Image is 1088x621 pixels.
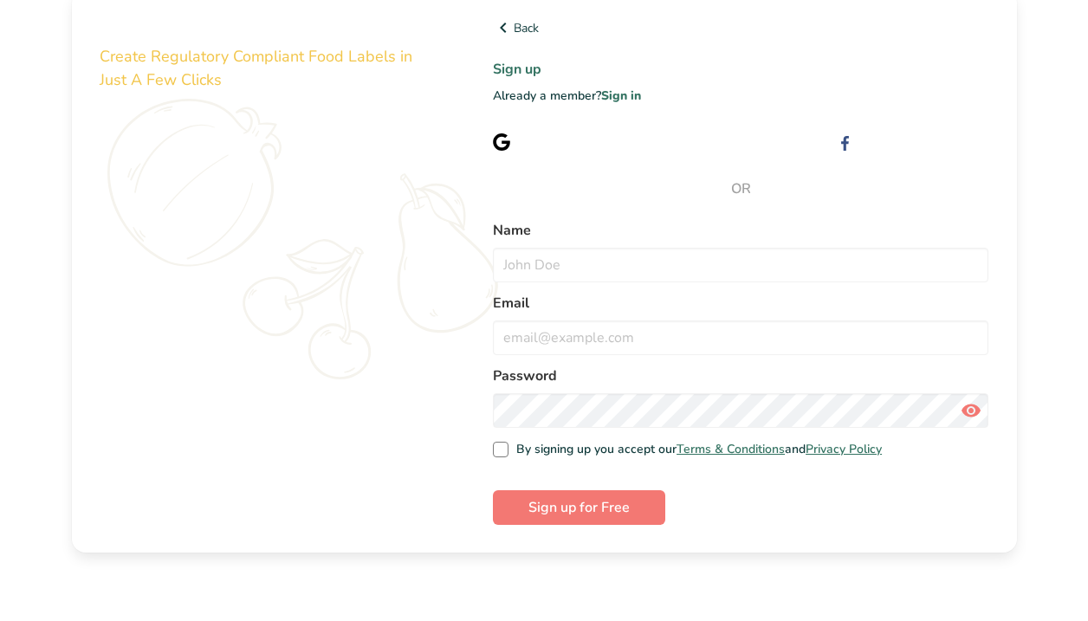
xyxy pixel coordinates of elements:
[806,441,882,457] a: Privacy Policy
[907,133,988,150] span: with Facebook
[493,365,988,386] label: Password
[493,178,988,199] span: OR
[100,46,412,90] span: Create Regulatory Compliant Food Labels in Just A Few Clicks
[677,441,785,457] a: Terms & Conditions
[100,17,269,39] img: Food Label Maker
[493,293,988,314] label: Email
[508,442,883,457] span: By signing up you accept our and
[865,133,988,151] div: Sign up
[493,220,988,241] label: Name
[493,320,988,355] input: email@example.com
[601,87,641,104] a: Sign in
[493,87,988,105] p: Already a member?
[493,59,988,80] h1: Sign up
[566,133,633,150] span: with Google
[528,497,630,518] span: Sign up for Free
[524,133,633,151] div: Sign up
[493,490,665,525] button: Sign up for Free
[493,248,988,282] input: John Doe
[493,17,988,38] a: Back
